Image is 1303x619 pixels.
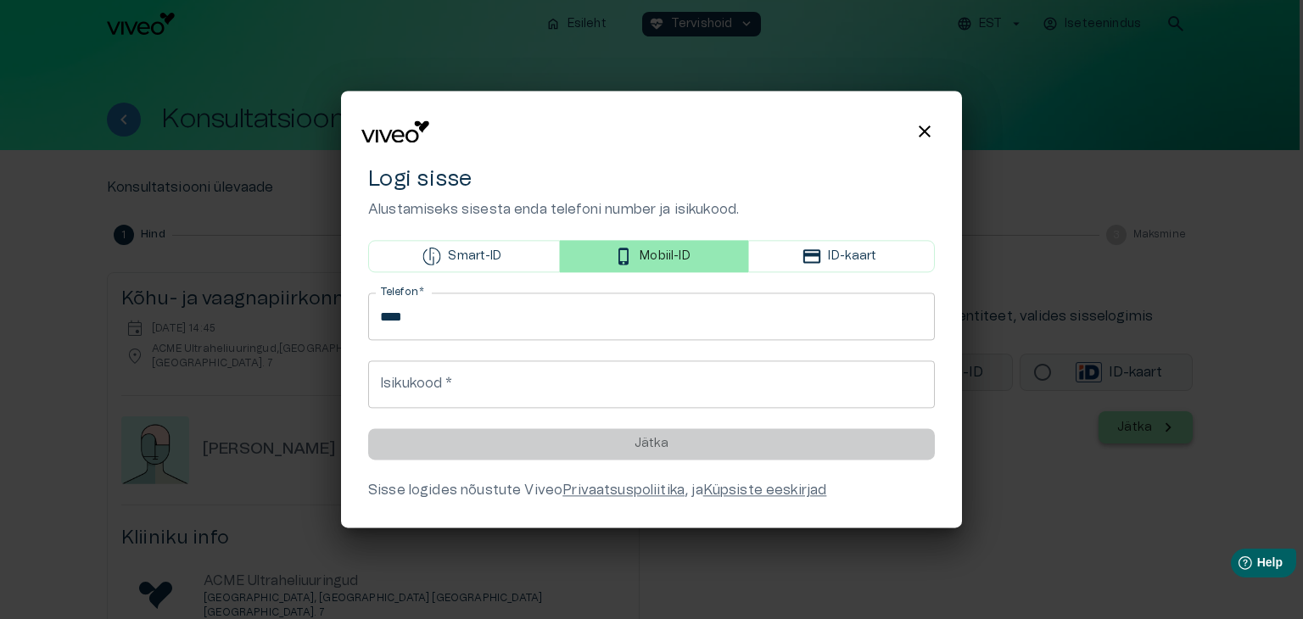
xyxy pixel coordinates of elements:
p: Mobiil-ID [640,248,690,265]
span: close [914,121,935,142]
button: Smart-ID [368,241,560,273]
p: Alustamiseks sisesta enda telefoni number ja isikukood. [368,200,935,220]
img: Viveo logo [361,121,429,143]
button: Mobiil-ID [560,241,748,273]
button: ID-kaart [748,241,935,273]
div: Sisse logides nõustute Viveo , ja [368,481,935,501]
a: Privaatsuspoliitika [562,484,685,498]
button: Close login modal [908,114,942,148]
a: Küpsiste eeskirjad [703,484,827,498]
iframe: Help widget launcher [1171,542,1303,589]
label: Telefon [380,286,424,300]
p: Smart-ID [448,248,501,265]
h4: Logi sisse [368,165,935,192]
p: ID-kaart [828,248,876,265]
